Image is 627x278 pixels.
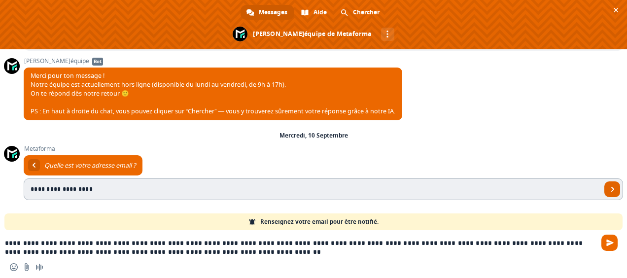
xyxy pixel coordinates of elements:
span: Renseignez votre email pour être notifié. [260,213,379,230]
span: Metaforma [24,145,623,152]
span: Messages [259,5,287,20]
span: Envoyer [601,235,618,251]
span: Merci pour ton message ! Notre équipe est actuellement hors ligne (disponible du lundi au vendred... [31,71,395,115]
div: Mercredi, 10 Septembre [279,133,348,139]
span: Chercher [353,5,380,20]
div: Autres canaux [381,28,394,41]
span: Aide [313,5,327,20]
div: Chercher [335,5,386,20]
span: [PERSON_NAME]équipe [24,58,402,65]
div: Aide [295,5,334,20]
input: Entrez votre adresse email... [24,178,601,200]
span: Message audio [35,263,43,271]
span: Fermer le chat [611,5,621,15]
textarea: Entrez votre message... [5,239,591,256]
span: Envoyer un fichier [23,263,31,271]
div: Retourner au message [28,159,40,171]
div: Messages [241,5,294,20]
span: Insérer un emoji [10,263,18,271]
span: Bot [92,58,103,66]
span: Envoyer [604,181,620,197]
span: Quelle est votre adresse email ? [44,161,136,170]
